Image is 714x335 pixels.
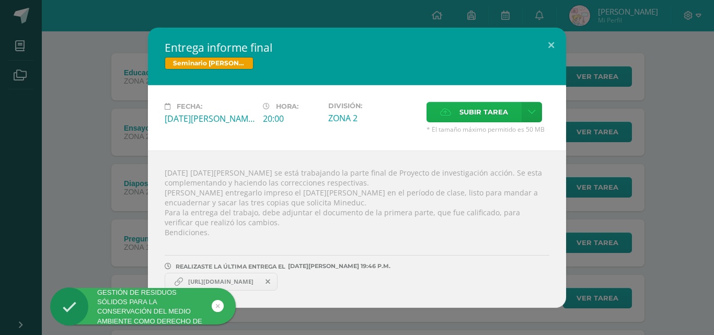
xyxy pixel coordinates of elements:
[536,28,566,63] button: Close (Esc)
[259,276,277,287] span: Remover entrega
[328,102,418,110] label: División:
[459,102,508,122] span: Subir tarea
[165,273,278,291] a: [URL][DOMAIN_NAME]
[263,113,320,124] div: 20:00
[285,266,390,267] span: [DATE][PERSON_NAME] 19:46 P.M.
[50,288,236,325] div: GESTIÓN DE RESIDUOS SÓLIDOS PARA LA CONSERVACIÓN DEL MEDIO AMBIENTE COMO DERECHO DE LOS CIUDADANO...
[276,102,298,110] span: Hora:
[427,125,549,134] span: * El tamaño máximo permitido es 50 MB
[165,57,254,70] span: Seminario [PERSON_NAME] V
[148,151,566,308] div: [DATE] [DATE][PERSON_NAME] se está trabajando la parte final de Proyecto de investigación acción....
[176,263,285,270] span: REALIZASTE LA ÚLTIMA ENTREGA EL
[328,112,418,124] div: ZONA 2
[183,278,259,286] span: [URL][DOMAIN_NAME]
[177,102,202,110] span: Fecha:
[165,40,549,55] h2: Entrega informe final
[165,113,255,124] div: [DATE][PERSON_NAME]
